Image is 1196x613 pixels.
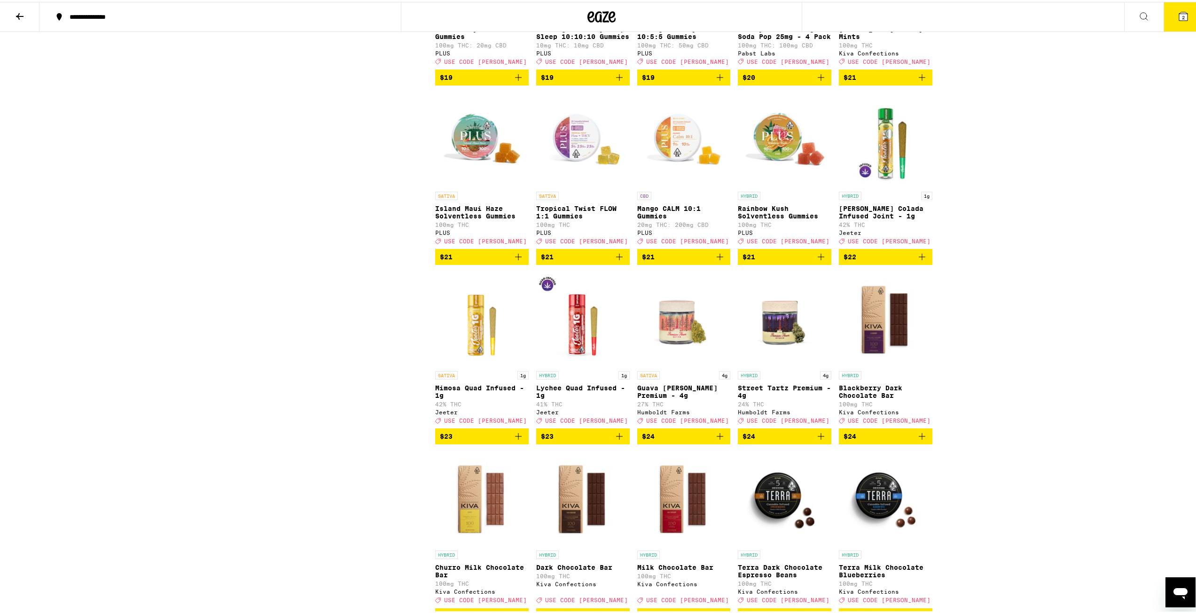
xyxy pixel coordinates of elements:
[440,251,453,259] span: $21
[738,271,831,427] a: Open page for Street Tartz Premium - 4g from Humboldt Farms
[848,57,930,63] span: USE CODE [PERSON_NAME]
[743,431,755,438] span: $24
[444,416,527,422] span: USE CODE [PERSON_NAME]
[839,271,932,365] img: Kiva Confections - Blackberry Dark Chocolate Bar
[848,596,930,602] span: USE CODE [PERSON_NAME]
[738,450,831,544] img: Kiva Confections - Terra Dark Chocolate Espresso Beans
[435,407,529,413] div: Jeeter
[839,203,932,218] p: [PERSON_NAME] Colada Infused Joint - 1g
[435,450,529,606] a: Open page for Churro Milk Chocolate Bar from Kiva Confections
[435,271,529,427] a: Open page for Mimosa Quad Infused - 1g from Jeeter
[637,450,731,544] img: Kiva Confections - Milk Chocolate Bar
[536,571,630,577] p: 100mg THC
[747,596,829,602] span: USE CODE [PERSON_NAME]
[637,68,731,84] button: Add to bag
[435,587,529,593] div: Kiva Confections
[637,427,731,442] button: Add to bag
[536,220,630,226] p: 100mg THC
[839,562,932,577] p: Terra Milk Chocolate Blueberries
[435,427,529,442] button: Add to bag
[536,91,630,247] a: Open page for Tropical Twist FLOW 1:1 Gummies from PLUS
[646,57,729,63] span: USE CODE [PERSON_NAME]
[637,271,731,365] img: Humboldt Farms - Guava Mintz Premium - 4g
[435,247,529,263] button: Add to bag
[435,369,458,378] p: SATIVA
[839,369,861,378] p: HYBRID
[719,369,730,378] p: 4g
[747,236,829,242] span: USE CODE [PERSON_NAME]
[545,57,628,63] span: USE CODE [PERSON_NAME]
[738,407,831,413] div: Humboldt Farms
[435,220,529,226] p: 100mg THC
[738,399,831,405] p: 24% THC
[839,427,932,442] button: Add to bag
[839,247,932,263] button: Add to bag
[435,68,529,84] button: Add to bag
[637,562,731,569] p: Milk Chocolate Bar
[536,247,630,263] button: Add to bag
[435,579,529,585] p: 100mg THC
[435,91,529,247] a: Open page for Island Maui Haze Solventless Gummies from PLUS
[435,190,458,198] p: SATIVA
[637,369,660,378] p: SATIVA
[839,23,932,39] p: [PERSON_NAME] Cherry Mints
[435,549,458,557] p: HYBRID
[637,91,731,185] img: PLUS - Mango CALM 10:1 Gummies
[637,220,731,226] p: 20mg THC: 200mg CBD
[839,48,932,54] div: Kiva Confections
[738,587,831,593] div: Kiva Confections
[839,407,932,413] div: Kiva Confections
[440,431,453,438] span: $23
[435,23,529,39] p: Cloudberry SLEEP 5:1:1 Gummies
[435,450,529,544] img: Kiva Confections - Churro Milk Chocolate Bar
[839,382,932,397] p: Blackberry Dark Chocolate Bar
[738,91,831,185] img: PLUS - Rainbow Kush Solventless Gummies
[637,271,731,427] a: Open page for Guava Mintz Premium - 4g from Humboldt Farms
[642,431,655,438] span: $24
[839,549,861,557] p: HYBRID
[839,587,932,593] div: Kiva Confections
[536,450,630,544] img: Kiva Confections - Dark Chocolate Bar
[738,369,760,378] p: HYBRID
[839,220,932,226] p: 42% THC
[637,91,731,247] a: Open page for Mango CALM 10:1 Gummies from PLUS
[839,190,861,198] p: HYBRID
[642,251,655,259] span: $21
[536,369,559,378] p: HYBRID
[1165,575,1196,605] iframe: Button to launch messaging window
[536,271,630,427] a: Open page for Lychee Quad Infused - 1g from Jeeter
[444,596,527,602] span: USE CODE [PERSON_NAME]
[536,23,630,39] p: Goodnight Cherry Deep Sleep 10:10:10 Gummies
[637,399,731,405] p: 27% THC
[646,416,729,422] span: USE CODE [PERSON_NAME]
[435,203,529,218] p: Island Maui Haze Solventless Gummies
[536,190,559,198] p: SATIVA
[848,416,930,422] span: USE CODE [PERSON_NAME]
[637,571,731,577] p: 100mg THC
[738,190,760,198] p: HYBRID
[536,427,630,442] button: Add to bag
[536,40,630,47] p: 10mg THC: 10mg CBD
[738,427,831,442] button: Add to bag
[637,382,731,397] p: Guava [PERSON_NAME] Premium - 4g
[844,431,856,438] span: $24
[545,236,628,242] span: USE CODE [PERSON_NAME]
[738,450,831,606] a: Open page for Terra Dark Chocolate Espresso Beans from Kiva Confections
[536,48,630,54] div: PLUS
[536,579,630,585] div: Kiva Confections
[637,247,731,263] button: Add to bag
[921,190,932,198] p: 1g
[839,450,932,544] img: Kiva Confections - Terra Milk Chocolate Blueberries
[738,23,831,39] p: Cherry Limeade High Soda Pop 25mg - 4 Pack
[536,407,630,413] div: Jeeter
[618,369,630,378] p: 1g
[541,431,554,438] span: $23
[637,48,731,54] div: PLUS
[536,271,630,365] img: Jeeter - Lychee Quad Infused - 1g
[545,416,628,422] span: USE CODE [PERSON_NAME]
[738,91,831,247] a: Open page for Rainbow Kush Solventless Gummies from PLUS
[839,228,932,234] div: Jeeter
[820,369,831,378] p: 4g
[839,450,932,606] a: Open page for Terra Milk Chocolate Blueberries from Kiva Confections
[536,562,630,569] p: Dark Chocolate Bar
